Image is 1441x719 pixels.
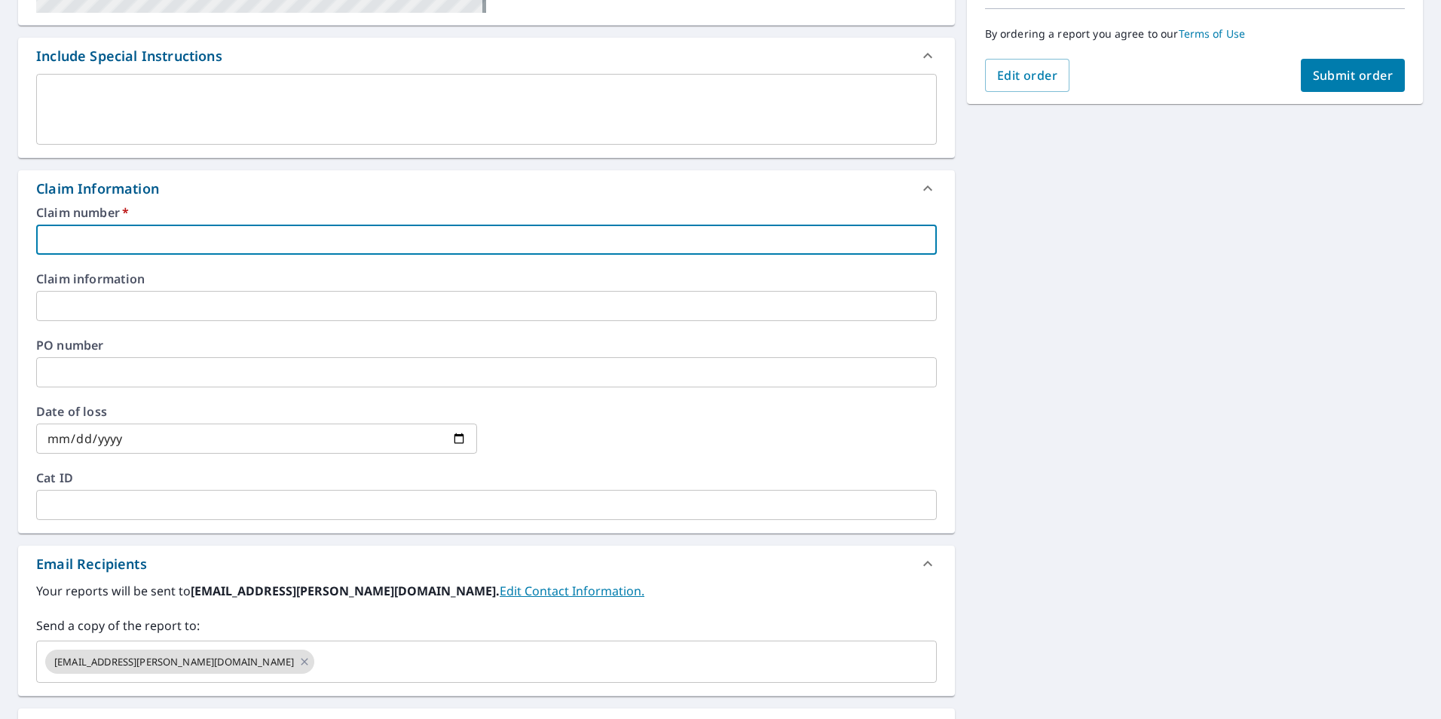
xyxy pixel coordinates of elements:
[36,339,937,351] label: PO number
[45,655,303,669] span: [EMAIL_ADDRESS][PERSON_NAME][DOMAIN_NAME]
[985,59,1070,92] button: Edit order
[36,554,147,574] div: Email Recipients
[18,38,955,74] div: Include Special Instructions
[1301,59,1406,92] button: Submit order
[18,546,955,582] div: Email Recipients
[36,46,222,66] div: Include Special Instructions
[1179,26,1246,41] a: Terms of Use
[36,582,937,600] label: Your reports will be sent to
[36,472,937,484] label: Cat ID
[36,617,937,635] label: Send a copy of the report to:
[985,27,1405,41] p: By ordering a report you agree to our
[36,179,159,199] div: Claim Information
[1313,67,1394,84] span: Submit order
[36,405,477,418] label: Date of loss
[18,170,955,207] div: Claim Information
[36,273,937,285] label: Claim information
[45,650,314,674] div: [EMAIL_ADDRESS][PERSON_NAME][DOMAIN_NAME]
[36,207,937,219] label: Claim number
[500,583,644,599] a: EditContactInfo
[191,583,500,599] b: [EMAIL_ADDRESS][PERSON_NAME][DOMAIN_NAME].
[997,67,1058,84] span: Edit order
